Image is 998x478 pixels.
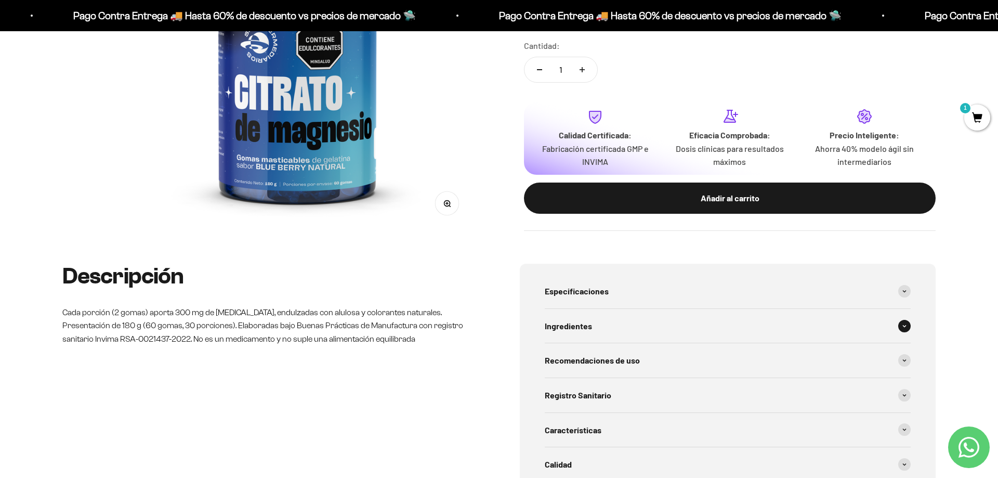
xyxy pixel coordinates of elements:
summary: Especificaciones [545,274,911,308]
div: Reseñas de otros clientes [12,70,215,88]
button: Añadir al carrito [524,182,936,213]
span: Ingredientes [545,319,592,333]
div: Una promoción especial [12,91,215,109]
span: Enviar [170,156,214,174]
summary: Recomendaciones de uso [545,343,911,378]
strong: Precio Inteligente: [830,130,899,139]
span: Características [545,423,601,437]
label: Cantidad: [524,39,560,53]
p: Ahorra 40% modelo ágil sin intermediarios [805,141,923,168]
button: Reducir cantidad [524,57,555,82]
span: Registro Sanitario [545,389,611,402]
div: Añadir al carrito [545,191,915,204]
p: Pago Contra Entrega 🚚 Hasta 60% de descuento vs precios de mercado 🛸 [68,7,410,24]
a: 1 [964,113,990,124]
summary: Ingredientes [545,309,911,343]
p: Fabricación certificada GMP e INVIMA [536,141,654,168]
mark: 1 [959,102,971,114]
div: Más información sobre los ingredientes [12,49,215,68]
summary: Características [545,413,911,447]
strong: Calidad Certificada: [559,130,632,139]
p: Pago Contra Entrega 🚚 Hasta 60% de descuento vs precios de mercado 🛸 [493,7,836,24]
span: Recomendaciones de uso [545,354,640,367]
button: Enviar [169,156,215,174]
div: Un video del producto [12,112,215,130]
div: Un mejor precio [12,133,215,151]
strong: Eficacia Comprobada: [689,130,770,139]
p: Cada porción (2 gomas) aporta 300 mg de [MEDICAL_DATA], endulzadas con alulosa y colorantes natur... [62,306,478,346]
button: Aumentar cantidad [567,57,597,82]
span: Calidad [545,458,572,471]
p: ¿Qué te haría sentir más seguro de comprar este producto? [12,17,215,41]
h2: Descripción [62,264,478,289]
p: Dosis clínicas para resultados máximos [671,141,789,168]
summary: Registro Sanitario [545,378,911,412]
span: Especificaciones [545,285,609,298]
